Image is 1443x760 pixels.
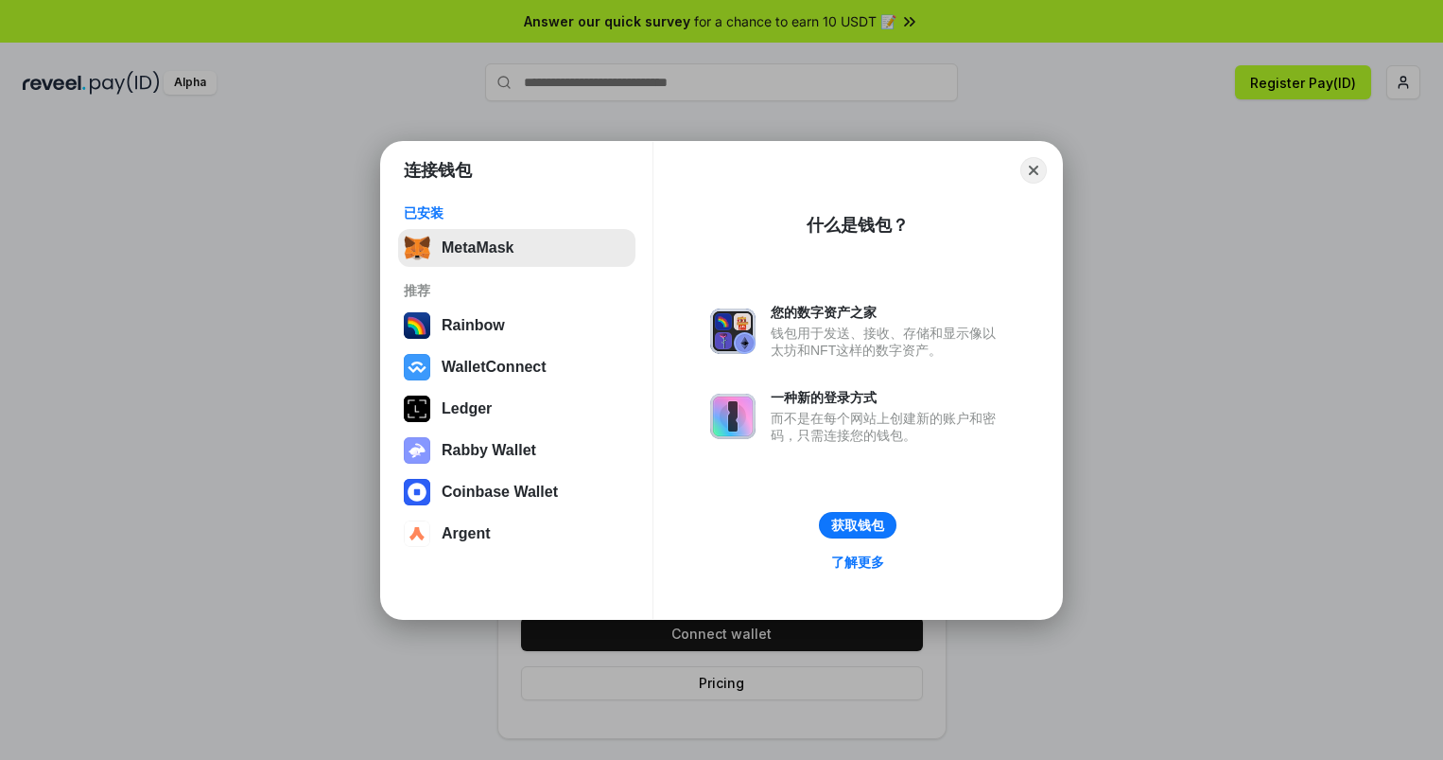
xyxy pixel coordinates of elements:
div: 您的数字资产之家 [771,304,1005,321]
button: Close [1020,157,1047,184]
img: svg+xml,%3Csvg%20xmlns%3D%22http%3A%2F%2Fwww.w3.org%2F2000%2Fsvg%22%20fill%3D%22none%22%20viewBox... [710,394,756,439]
img: svg+xml,%3Csvg%20width%3D%22120%22%20height%3D%22120%22%20viewBox%3D%220%200%20120%20120%22%20fil... [404,312,430,339]
img: svg+xml,%3Csvg%20xmlns%3D%22http%3A%2F%2Fwww.w3.org%2F2000%2Fsvg%22%20fill%3D%22none%22%20viewBox... [404,437,430,464]
button: Rabby Wallet [398,432,635,469]
div: 而不是在每个网站上创建新的账户和密码，只需连接您的钱包。 [771,410,1005,444]
div: 推荐 [404,282,630,299]
img: svg+xml,%3Csvg%20width%3D%2228%22%20height%3D%2228%22%20viewBox%3D%220%200%2028%2028%22%20fill%3D... [404,354,430,380]
button: MetaMask [398,229,635,267]
button: Coinbase Wallet [398,473,635,511]
div: 一种新的登录方式 [771,389,1005,406]
div: 钱包用于发送、接收、存储和显示像以太坊和NFT这样的数字资产。 [771,325,1005,359]
div: 了解更多 [831,554,884,571]
button: Rainbow [398,307,635,345]
div: 已安装 [404,204,630,221]
div: Coinbase Wallet [442,484,558,501]
div: 什么是钱包？ [807,214,909,237]
img: svg+xml,%3Csvg%20xmlns%3D%22http%3A%2F%2Fwww.w3.org%2F2000%2Fsvg%22%20width%3D%2228%22%20height%3... [404,396,430,422]
div: Argent [442,525,491,542]
button: Argent [398,515,635,553]
button: WalletConnect [398,348,635,386]
img: svg+xml,%3Csvg%20width%3D%2228%22%20height%3D%2228%22%20viewBox%3D%220%200%2028%2028%22%20fill%3D... [404,479,430,505]
h1: 连接钱包 [404,159,472,182]
div: 获取钱包 [831,517,884,534]
img: svg+xml,%3Csvg%20xmlns%3D%22http%3A%2F%2Fwww.w3.org%2F2000%2Fsvg%22%20fill%3D%22none%22%20viewBox... [710,309,756,354]
div: Rainbow [442,317,505,334]
img: svg+xml,%3Csvg%20width%3D%2228%22%20height%3D%2228%22%20viewBox%3D%220%200%2028%2028%22%20fill%3D... [404,521,430,547]
div: Ledger [442,400,492,417]
button: 获取钱包 [819,512,896,539]
div: Rabby Wallet [442,442,536,459]
a: 了解更多 [820,550,895,574]
div: WalletConnect [442,359,547,376]
img: svg+xml,%3Csvg%20fill%3D%22none%22%20height%3D%2233%22%20viewBox%3D%220%200%2035%2033%22%20width%... [404,235,430,261]
button: Ledger [398,390,635,428]
div: MetaMask [442,239,513,256]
